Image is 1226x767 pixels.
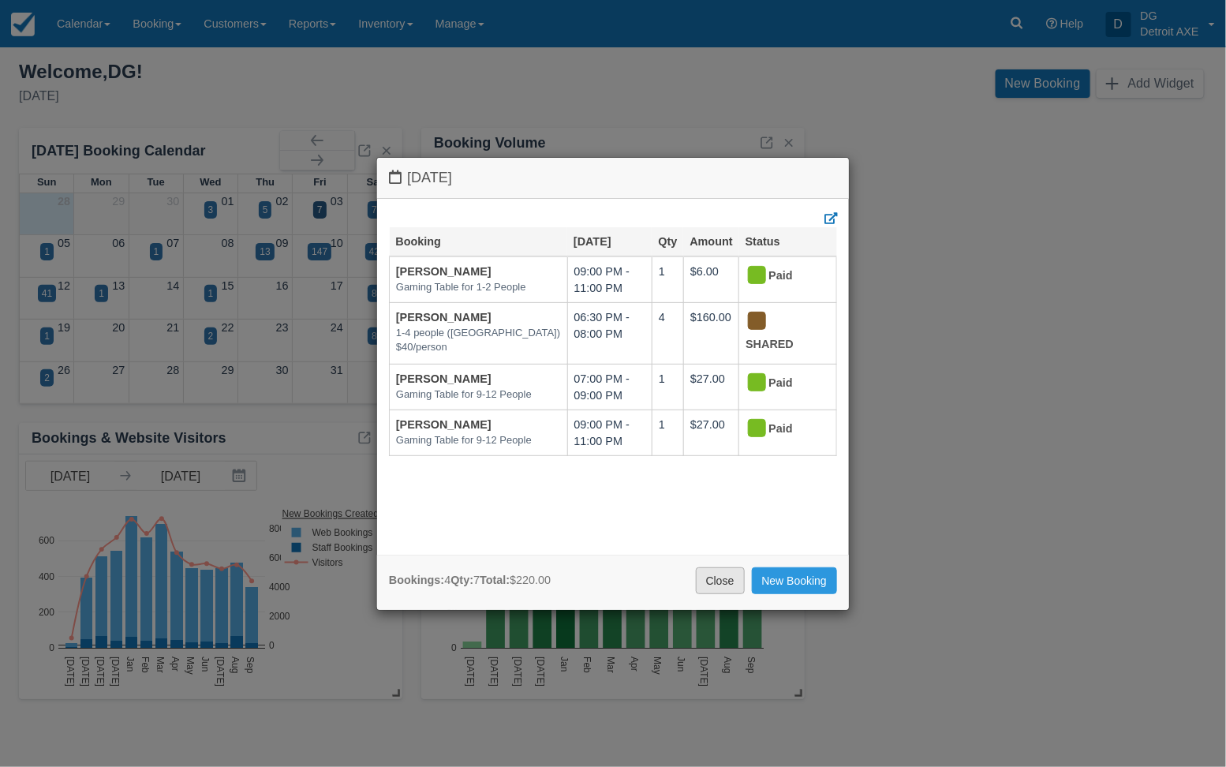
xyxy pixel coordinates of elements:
[567,365,652,410] td: 07:00 PM - 09:00 PM
[652,256,683,303] td: 1
[652,410,683,456] td: 1
[396,235,442,248] a: Booking
[567,256,652,303] td: 09:00 PM - 11:00 PM
[683,410,738,456] td: $27.00
[690,235,732,248] a: Amount
[752,567,838,594] a: New Booking
[683,365,738,410] td: $27.00
[396,387,561,402] em: Gaming Table for 9-12 People
[683,303,738,365] td: $160.00
[396,280,561,295] em: Gaming Table for 1-2 People
[696,567,745,594] a: Close
[567,410,652,456] td: 09:00 PM - 11:00 PM
[450,574,473,586] strong: Qty:
[396,433,561,448] em: Gaming Table for 9-12 People
[746,235,780,248] a: Status
[658,235,677,248] a: Qty
[746,371,816,396] div: Paid
[389,170,837,186] h4: [DATE]
[480,574,510,586] strong: Total:
[652,303,683,365] td: 4
[683,256,738,303] td: $6.00
[396,372,492,385] a: [PERSON_NAME]
[396,311,492,324] a: [PERSON_NAME]
[574,235,611,248] a: [DATE]
[567,303,652,365] td: 06:30 PM - 08:00 PM
[746,264,816,289] div: Paid
[389,574,444,586] strong: Bookings:
[396,326,561,355] em: 1-4 people ([GEOGRAPHIC_DATA]) $40/person
[746,417,816,442] div: Paid
[396,265,492,278] a: [PERSON_NAME]
[746,309,816,357] div: SHARED
[652,365,683,410] td: 1
[396,418,492,431] a: [PERSON_NAME]
[389,572,551,589] div: 4 7 $220.00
